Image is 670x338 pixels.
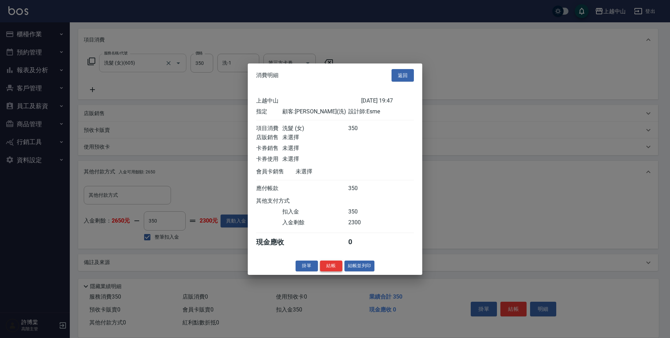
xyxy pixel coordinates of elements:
div: 洗髮 (女) [282,125,348,132]
div: 350 [348,125,374,132]
div: 0 [348,238,374,247]
div: 卡券銷售 [256,145,282,152]
button: 結帳 [320,261,342,271]
div: 應付帳款 [256,185,282,192]
div: 未選擇 [282,156,348,163]
div: 其他支付方式 [256,197,309,205]
button: 返回 [392,69,414,82]
div: 指定 [256,108,282,115]
div: 350 [348,185,374,192]
div: 2300 [348,219,374,226]
div: 現金應收 [256,238,296,247]
div: 未選擇 [282,145,348,152]
div: 顧客: [PERSON_NAME](洗) [282,108,348,115]
span: 消費明細 [256,72,278,79]
div: [DATE] 19:47 [361,97,414,105]
div: 會員卡銷售 [256,168,296,175]
div: 卡券使用 [256,156,282,163]
div: 未選擇 [296,168,361,175]
div: 未選擇 [282,134,348,141]
div: 上越中山 [256,97,361,105]
div: 設計師: Esme [348,108,414,115]
div: 350 [348,208,374,216]
div: 項目消費 [256,125,282,132]
button: 掛單 [296,261,318,271]
div: 入金剩餘 [282,219,348,226]
div: 扣入金 [282,208,348,216]
button: 結帳並列印 [344,261,375,271]
div: 店販銷售 [256,134,282,141]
